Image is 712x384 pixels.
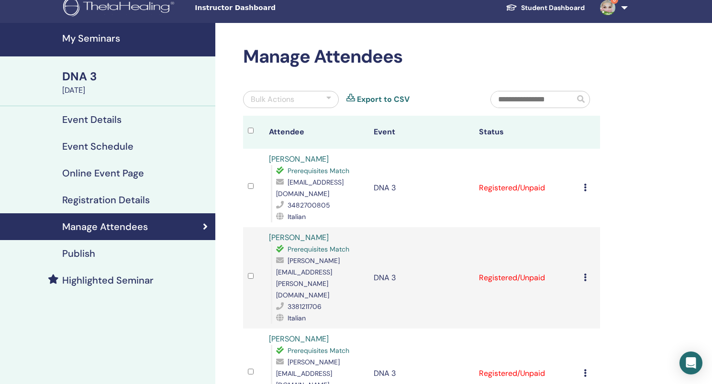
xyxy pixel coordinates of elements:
span: Italian [288,314,306,322]
h4: Publish [62,248,95,259]
span: [EMAIL_ADDRESS][DOMAIN_NAME] [276,178,344,198]
h4: Event Details [62,114,122,125]
a: [PERSON_NAME] [269,334,329,344]
h4: My Seminars [62,33,210,44]
td: DNA 3 [369,227,474,329]
th: Event [369,116,474,149]
div: Open Intercom Messenger [679,351,702,374]
div: Bulk Actions [251,94,294,105]
span: [PERSON_NAME][EMAIL_ADDRESS][PERSON_NAME][DOMAIN_NAME] [276,256,340,299]
h2: Manage Attendees [243,46,600,68]
span: Prerequisites Match [288,346,349,355]
a: [PERSON_NAME] [269,154,329,164]
h4: Online Event Page [62,167,144,179]
div: DNA 3 [62,68,210,85]
th: Status [474,116,579,149]
span: 3482700805 [288,201,330,209]
span: 3381211706 [288,302,322,311]
span: Prerequisites Match [288,166,349,175]
img: graduation-cap-white.svg [506,3,517,11]
span: Italian [288,212,306,221]
th: Attendee [264,116,369,149]
h4: Highlighted Seminar [62,274,154,286]
h4: Event Schedule [62,141,133,152]
h4: Registration Details [62,194,150,206]
span: Prerequisites Match [288,245,349,253]
td: DNA 3 [369,149,474,227]
div: [DATE] [62,85,210,96]
a: [PERSON_NAME] [269,232,329,242]
a: DNA 3[DATE] [56,68,215,96]
a: Export to CSV [357,94,410,105]
span: Instructor Dashboard [195,3,338,13]
h4: Manage Attendees [62,221,148,232]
